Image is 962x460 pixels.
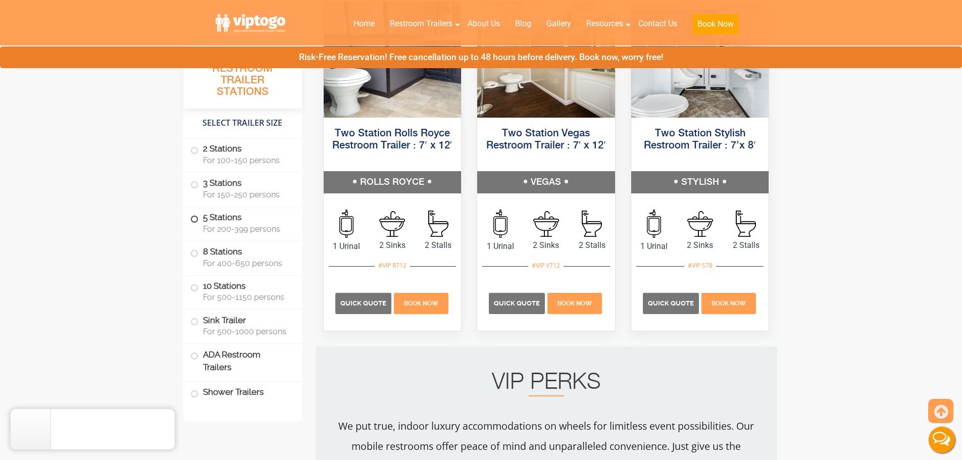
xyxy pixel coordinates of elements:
img: an icon of sink [533,211,559,237]
span: 2 Sinks [369,239,415,251]
h2: VIP PERKS [336,372,757,396]
span: For 150-250 persons [203,190,290,199]
span: 1 Urinal [631,240,677,252]
span: 1 Urinal [477,240,523,252]
span: For 400-650 persons [203,259,290,268]
label: 8 Stations [190,241,295,273]
div: #VIP V712 [528,259,564,272]
span: For 500-1000 persons [203,327,290,336]
span: For 500-1150 persons [203,292,290,302]
a: Book Now [546,298,603,308]
span: For 200-399 persons [203,224,290,234]
span: 1 Urinal [324,240,370,252]
a: Blog [508,13,539,35]
img: an icon of stall [428,211,448,237]
a: Book Now [392,298,449,308]
a: Resources [579,13,631,35]
span: 2 Stalls [569,239,615,251]
h5: VEGAS [477,171,615,193]
img: an icon of urinal [493,210,508,238]
a: Book Now [700,298,757,308]
span: Quick Quote [340,299,386,307]
span: 2 Sinks [523,239,569,251]
a: Quick Quote [335,298,393,308]
h3: All Portable Restroom Trailer Stations [183,48,302,109]
span: 2 Stalls [415,239,461,251]
span: Book Now [404,300,438,307]
a: Contact Us [631,13,685,35]
h4: Select Trailer Size [183,114,302,133]
span: Quick Quote [494,299,540,307]
h5: STYLISH [631,171,769,193]
a: Home [346,13,382,35]
label: 3 Stations [190,173,295,204]
img: an icon of stall [582,211,602,237]
a: Gallery [539,13,579,35]
span: Quick Quote [648,299,694,307]
img: an icon of sink [379,211,405,237]
a: Quick Quote [643,298,700,308]
a: Two Station Rolls Royce Restroom Trailer : 7′ x 12′ [332,128,452,151]
label: Shower Trailers [190,382,295,403]
a: Book Now [685,13,746,40]
a: Two Station Vegas Restroom Trailer : 7′ x 12′ [486,128,606,151]
label: 5 Stations [190,207,295,238]
a: Restroom Trailers [382,13,460,35]
img: an icon of stall [736,211,756,237]
a: Quick Quote [489,298,546,308]
span: Book Now [712,300,746,307]
button: Live Chat [922,420,962,460]
img: an icon of sink [687,211,713,237]
a: Two Station Stylish Restroom Trailer : 7’x 8′ [644,128,755,151]
a: About Us [460,13,508,35]
span: Book Now [558,300,592,307]
label: Sink Trailer [190,310,295,341]
label: 10 Stations [190,276,295,307]
label: ADA Restroom Trailers [190,344,295,378]
img: an icon of urinal [339,210,353,238]
span: 2 Stalls [723,239,769,251]
span: 2 Sinks [677,239,723,251]
div: #VIP R712 [375,259,410,272]
div: #VIP S78 [684,259,716,272]
label: 2 Stations [190,138,295,170]
img: an icon of urinal [647,210,661,238]
span: For 100-150 persons [203,156,290,165]
button: Book Now [692,14,739,34]
h5: ROLLS ROYCE [324,171,462,193]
